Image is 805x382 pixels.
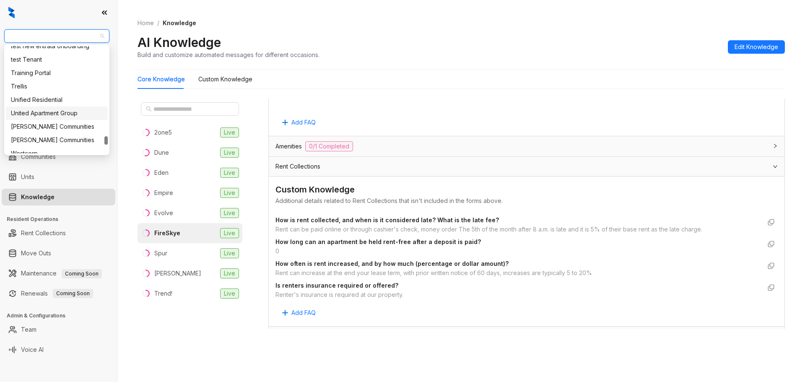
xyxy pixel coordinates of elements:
div: [PERSON_NAME] Communities [11,122,103,131]
button: Add FAQ [275,116,322,129]
a: Home [136,18,156,28]
div: United Apartment Group [11,109,103,118]
div: test Tenant [6,53,108,66]
li: Rent Collections [2,225,115,242]
a: Team [21,321,36,338]
div: Eden [154,168,169,177]
a: Communities [21,148,56,165]
div: 2one5 [154,128,172,137]
a: RenewalsComing Soon [21,285,93,302]
div: test new entrata onboarding [11,42,103,51]
li: Knowledge [2,189,115,205]
a: Knowledge [21,189,55,205]
span: 0/1 Completed [305,141,353,151]
div: Unified Residential [6,93,108,107]
span: collapsed [773,143,778,148]
div: Westcorp [6,147,108,160]
span: Live [220,188,239,198]
div: Leasing Options [269,327,784,346]
div: [PERSON_NAME] [154,269,201,278]
span: Westcorp [9,30,104,42]
div: Custom Knowledge [198,75,252,84]
span: Live [220,168,239,178]
a: Rent Collections [21,225,66,242]
span: Knowledge [163,19,196,26]
button: Edit Knowledge [728,40,785,54]
li: Leasing [2,92,115,109]
div: Trend! [154,289,172,298]
div: test new entrata onboarding [6,39,108,53]
li: Renewals [2,285,115,302]
div: Trellis [11,82,103,91]
img: logo [8,7,15,18]
div: Dune [154,148,169,157]
div: 0 [275,247,761,256]
li: Communities [2,148,115,165]
h3: Admin & Configurations [7,312,117,320]
div: Rent Collections [269,157,784,176]
span: Live [220,228,239,238]
div: Rent can be paid online or through cashier's check, money order The 5th of the month after 8 a.m.... [275,225,761,234]
div: Rent can increase at the end your lease term, with prior written notice of 60 days, increases are... [275,268,761,278]
div: Spur [154,249,167,258]
span: expanded [773,164,778,169]
li: / [157,18,159,28]
div: Build and customize automated messages for different occasions. [138,50,319,59]
h2: AI Knowledge [138,34,221,50]
div: Training Portal [6,66,108,80]
span: Live [220,148,239,158]
div: Trellis [6,80,108,93]
a: Units [21,169,34,185]
div: Custom Knowledge [275,183,778,196]
span: Add FAQ [291,308,316,317]
button: Add FAQ [275,306,322,320]
span: Live [220,248,239,258]
span: Live [220,288,239,299]
div: Amenities0/1 Completed [269,136,784,156]
div: Empire [154,188,173,197]
div: Westcorp [11,149,103,158]
div: Evolve [154,208,173,218]
li: Move Outs [2,245,115,262]
li: Team [2,321,115,338]
div: test Tenant [11,55,103,64]
li: Collections [2,112,115,129]
span: Live [220,208,239,218]
strong: How is rent collected, and when is it considered late? What is the late fee? [275,216,499,223]
div: Core Knowledge [138,75,185,84]
li: Maintenance [2,265,115,282]
a: Move Outs [21,245,51,262]
li: Leads [2,56,115,73]
span: Amenities [275,142,302,151]
h3: Resident Operations [7,216,117,223]
span: Live [220,127,239,138]
strong: Is renters insurance required or offered? [275,282,398,289]
div: Training Portal [11,68,103,78]
div: United Apartment Group [6,107,108,120]
div: Additional details related to Rent Collections that isn't included in the forms above. [275,196,778,205]
strong: How often is rent increased, and by how much (percentage or dollar amount)? [275,260,509,267]
span: Rent Collections [275,162,320,171]
div: FireSkye [154,229,180,238]
div: Unified Residential [11,95,103,104]
div: Renter's insurance is required at our property. [275,290,761,299]
div: Villa Serena Communities [6,133,108,147]
div: [PERSON_NAME] Communities [11,135,103,145]
li: Units [2,169,115,185]
span: Coming Soon [53,289,93,298]
span: search [146,106,152,112]
span: Edit Knowledge [735,42,778,52]
span: Live [220,268,239,278]
strong: How long can an apartment be held rent-free after a deposit is paid? [275,238,481,245]
span: Add FAQ [291,118,316,127]
a: Voice AI [21,341,44,358]
li: Voice AI [2,341,115,358]
div: Villa Serena Communities [6,120,108,133]
span: Coming Soon [62,269,102,278]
